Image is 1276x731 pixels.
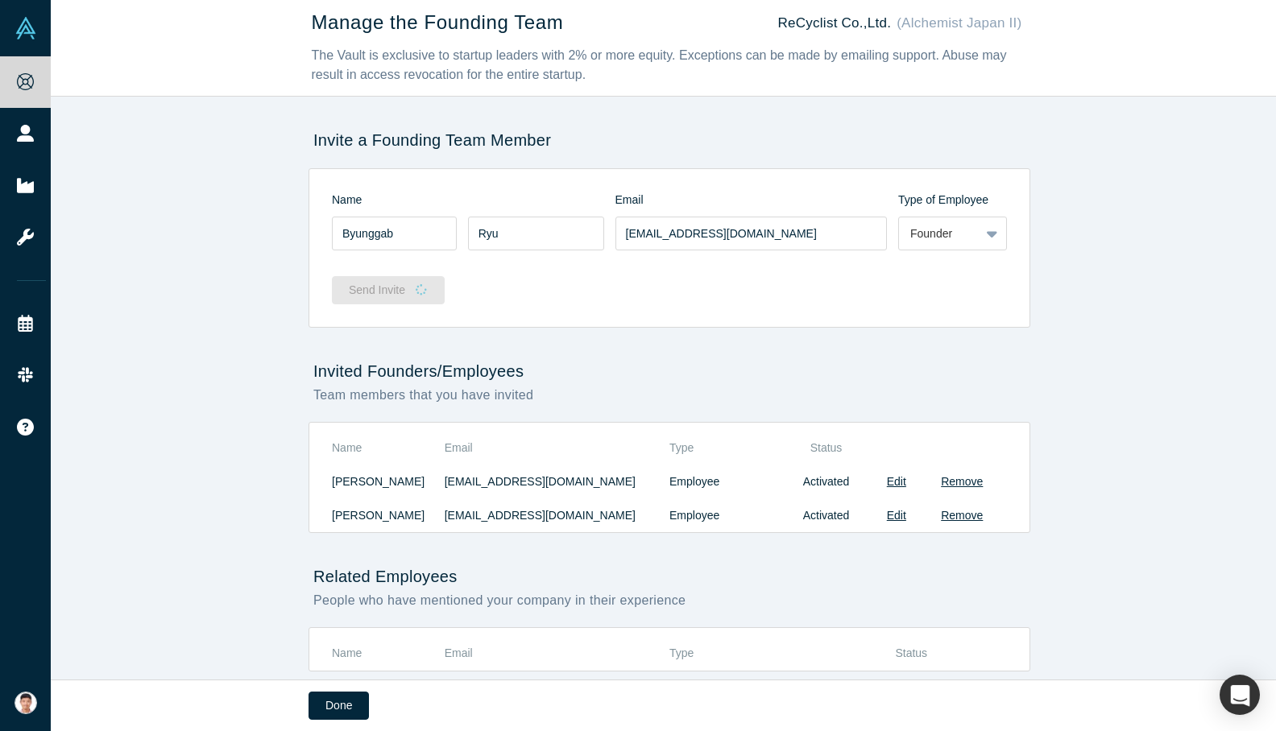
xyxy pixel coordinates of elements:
h2: Related Employees [309,567,1030,586]
th: Type [669,434,777,465]
td: [EMAIL_ADDRESS][DOMAIN_NAME] [445,498,669,532]
div: People who have mentioned your company in their experience [309,591,1030,610]
td: Activated [777,498,876,532]
th: Status [816,639,1007,671]
h2: ReCyclist Co.,Ltd. [778,14,1022,31]
td: Activated [777,465,876,498]
input: Last [468,217,604,250]
button: Done [309,692,369,720]
button: Edit [887,507,906,524]
div: Name [332,192,615,209]
th: Name [332,639,445,671]
input: First [332,217,457,250]
th: Type [669,639,816,671]
th: Email [445,434,669,465]
button: Remove [941,473,983,490]
th: Name [332,434,445,465]
td: [EMAIL_ADDRESS][DOMAIN_NAME] [445,465,669,498]
img: Alchemist Vault Logo [14,17,37,39]
th: Email [445,639,669,671]
button: Send Invite [332,276,445,304]
span: (Alchemist Japan II) [897,15,1021,31]
td: [PERSON_NAME] [332,498,445,532]
input: name@domain.com [615,217,888,250]
div: The Vault is exclusive to startup leaders with 2% or more equity. Exceptions can be made by email... [312,46,1022,85]
h2: Invited Founders/Employees [309,361,1030,381]
h2: Invite a Founding Team Member [309,130,1030,150]
img: Gi Hoon Yang's Account [14,692,37,714]
th: Column for edit button [876,434,918,465]
button: Edit [887,473,906,490]
div: Team members that you have invited [309,386,1030,405]
td: [PERSON_NAME] [332,465,445,498]
div: Email [615,192,899,209]
h1: Manage the Founding Team [312,11,564,35]
td: employee [669,465,777,498]
th: Status [777,434,876,465]
div: Type of Employee [898,192,1007,209]
button: Remove [941,507,983,524]
div: Founder [910,225,968,242]
td: employee [669,498,777,532]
